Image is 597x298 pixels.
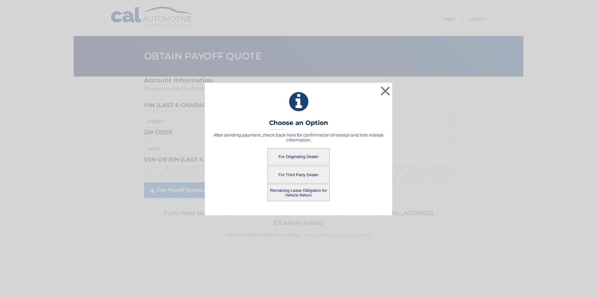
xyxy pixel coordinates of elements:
[379,85,392,97] button: ×
[213,132,384,142] h5: After sending payment, check back here for confirmation of receipt and title release information.
[267,184,330,201] button: Remaining Lease Obligation for Vehicle Return
[267,166,330,183] button: For Third Party Dealer
[267,148,330,165] button: For Originating Dealer
[269,119,328,130] h3: Choose an Option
